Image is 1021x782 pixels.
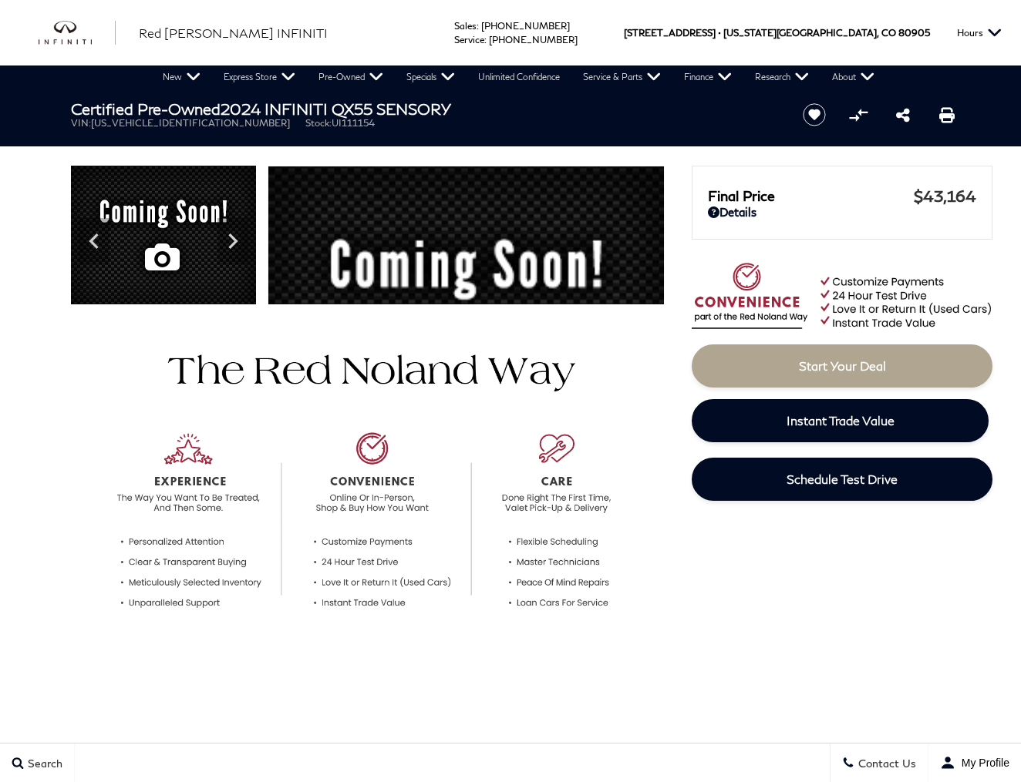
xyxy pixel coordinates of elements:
a: Specials [395,65,467,89]
strong: Certified Pre-Owned [71,99,221,118]
img: Certified Used 2024 Slate Gray INFINITI SENSORY image 1 [268,166,665,472]
a: Unlimited Confidence [467,65,571,89]
a: Details [708,205,976,219]
a: Instant Trade Value [692,399,989,442]
img: INFINITI [39,21,116,45]
a: Finance [672,65,743,89]
span: Service [454,34,484,45]
a: infiniti [39,21,116,45]
span: Contact Us [854,757,916,770]
span: Final Price [708,187,914,204]
span: Start Your Deal [799,358,886,373]
a: Service & Parts [571,65,672,89]
span: Stock: [305,117,332,129]
a: [PHONE_NUMBER] [489,34,578,45]
span: Schedule Test Drive [787,472,898,486]
a: Pre-Owned [307,65,395,89]
a: Share this Certified Pre-Owned 2024 INFINITI QX55 SENSORY [896,106,910,124]
span: : [477,20,479,32]
span: Red [PERSON_NAME] INFINITI [139,25,328,40]
a: Research [743,65,821,89]
span: UI111154 [332,117,375,129]
a: Red [PERSON_NAME] INFINITI [139,24,328,42]
button: Compare vehicle [847,103,870,126]
span: Sales [454,20,477,32]
a: Express Store [212,65,307,89]
span: : [484,34,487,45]
a: Print this Certified Pre-Owned 2024 INFINITI QX55 SENSORY [939,106,955,124]
span: VIN: [71,117,91,129]
nav: Main Navigation [151,65,886,89]
span: Search [24,757,62,770]
a: [PHONE_NUMBER] [481,20,570,32]
button: user-profile-menu [928,743,1021,782]
a: [STREET_ADDRESS] • [US_STATE][GEOGRAPHIC_DATA], CO 80905 [624,27,930,39]
a: Final Price $43,164 [708,186,976,205]
span: Instant Trade Value [787,413,895,428]
a: Start Your Deal [692,344,992,388]
img: Certified Used 2024 Slate Gray INFINITI SENSORY image 1 [71,166,256,308]
a: New [151,65,212,89]
a: Schedule Test Drive [692,458,992,501]
span: My Profile [955,757,1009,769]
button: Save vehicle [797,102,831,127]
span: [US_VEHICLE_IDENTIFICATION_NUMBER] [91,117,290,129]
h1: 2024 INFINITI QX55 SENSORY [71,100,777,117]
span: $43,164 [914,186,976,205]
a: About [821,65,886,89]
